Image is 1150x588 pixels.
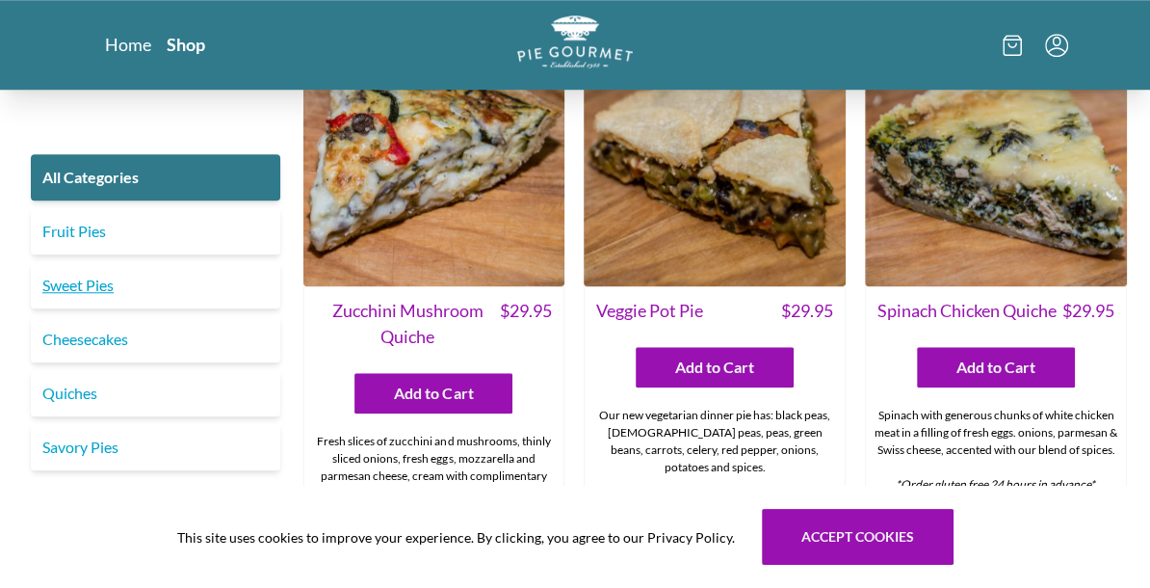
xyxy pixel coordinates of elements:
[31,154,280,200] a: All Categories
[584,24,846,286] img: Veggie Pot Pie
[517,15,633,74] a: Logo
[394,382,473,405] span: Add to Cart
[31,316,280,362] a: Cheesecakes
[31,262,280,308] a: Sweet Pies
[105,33,151,56] a: Home
[31,370,280,416] a: Quiches
[896,477,1095,492] em: *Order gluten free 24 hours in advance*
[167,33,205,56] a: Shop
[31,424,280,470] a: Savory Pies
[354,373,512,414] button: Add to Cart
[31,208,280,254] a: Fruit Pies
[303,24,565,286] img: Zucchini Mushroom Quiche
[316,298,501,350] span: Zucchini Mushroom Quiche
[1062,298,1114,324] span: $ 29.95
[675,356,754,379] span: Add to Cart
[517,15,633,68] img: logo
[500,298,552,350] span: $ 29.95
[877,298,1057,324] span: Spinach Chicken Quiche
[596,298,703,324] span: Veggie Pot Pie
[304,425,564,562] div: Fresh slices of zucchini and mushrooms, thinly sliced onions, fresh eggs, mozzarella and parmesan...
[762,509,954,565] button: Accept cookies
[956,356,1035,379] span: Add to Cart
[865,24,1127,286] img: Spinach Chicken Quiche
[585,399,845,519] div: Our new vegetarian dinner pie has: black peas, [DEMOGRAPHIC_DATA] peas, peas, green beans, carrot...
[636,347,794,388] button: Add to Cart
[177,527,735,548] span: This site uses cookies to improve your experience. By clicking, you agree to our Privacy Policy.
[1045,34,1068,57] button: Menu
[917,347,1075,388] button: Add to Cart
[781,298,833,324] span: $ 29.95
[866,399,1126,501] div: Spinach with generous chunks of white chicken meat in a filling of fresh eggs. onions, parmesan &...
